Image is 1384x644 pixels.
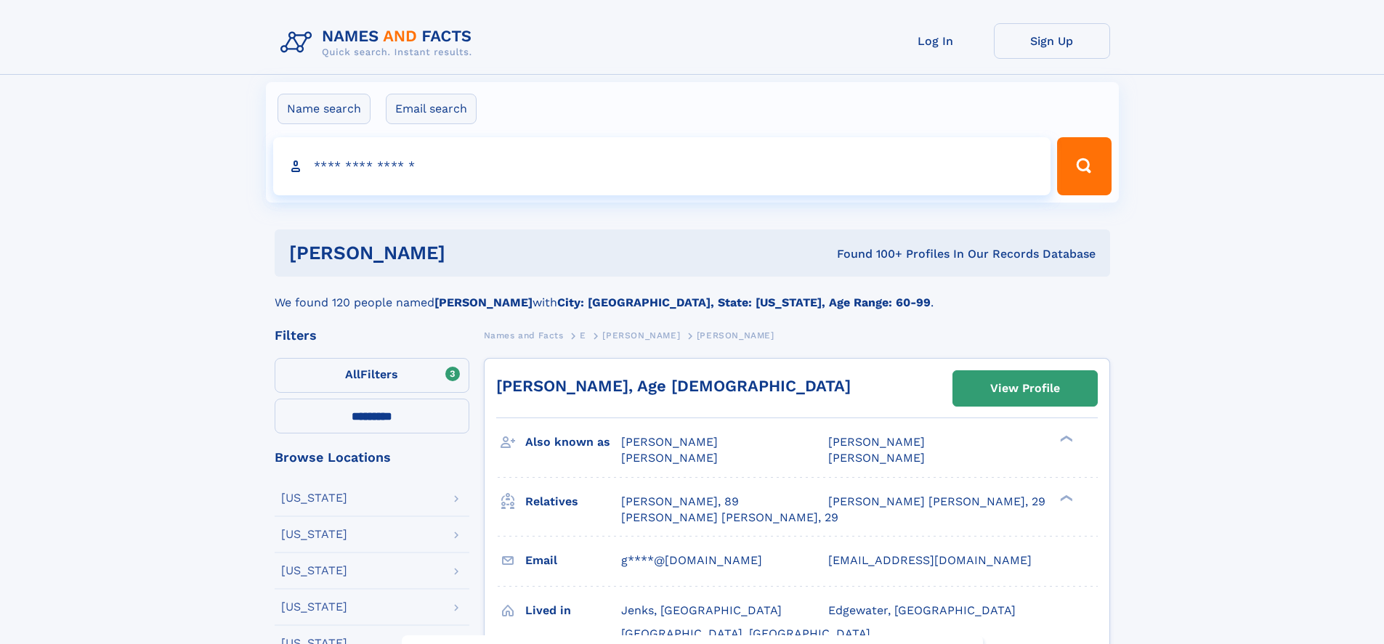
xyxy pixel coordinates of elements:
[1057,137,1111,195] button: Search Button
[496,377,851,395] a: [PERSON_NAME], Age [DEMOGRAPHIC_DATA]
[386,94,477,124] label: Email search
[580,326,586,344] a: E
[621,603,782,617] span: Jenks, [GEOGRAPHIC_DATA]
[275,277,1110,311] div: We found 120 people named with .
[621,435,718,449] span: [PERSON_NAME]
[281,529,347,540] div: [US_STATE]
[602,330,680,341] span: [PERSON_NAME]
[525,430,621,455] h3: Also known as
[1056,493,1074,502] div: ❯
[1056,434,1074,444] div: ❯
[281,601,347,613] div: [US_STATE]
[275,23,484,62] img: Logo Names and Facts
[275,358,469,393] label: Filters
[275,451,469,464] div: Browse Locations
[275,329,469,342] div: Filters
[434,295,533,309] b: [PERSON_NAME]
[484,326,564,344] a: Names and Facts
[994,23,1110,59] a: Sign Up
[878,23,994,59] a: Log In
[621,627,870,640] span: [GEOGRAPHIC_DATA], [GEOGRAPHIC_DATA]
[557,295,931,309] b: City: [GEOGRAPHIC_DATA], State: [US_STATE], Age Range: 60-99
[278,94,371,124] label: Name search
[289,244,642,262] h1: [PERSON_NAME]
[828,603,1016,617] span: Edgewater, [GEOGRAPHIC_DATA]
[828,435,925,449] span: [PERSON_NAME]
[828,494,1045,510] a: [PERSON_NAME] [PERSON_NAME], 29
[273,137,1051,195] input: search input
[828,553,1032,567] span: [EMAIL_ADDRESS][DOMAIN_NAME]
[281,492,347,504] div: [US_STATE]
[580,330,586,341] span: E
[525,548,621,573] h3: Email
[525,489,621,514] h3: Relatives
[621,510,838,526] a: [PERSON_NAME] [PERSON_NAME], 29
[621,451,718,465] span: [PERSON_NAME]
[990,372,1060,405] div: View Profile
[345,367,360,381] span: All
[281,565,347,576] div: [US_STATE]
[621,494,739,510] a: [PERSON_NAME], 89
[828,451,925,465] span: [PERSON_NAME]
[525,598,621,623] h3: Lived in
[602,326,680,344] a: [PERSON_NAME]
[697,330,774,341] span: [PERSON_NAME]
[641,246,1096,262] div: Found 100+ Profiles In Our Records Database
[953,371,1097,406] a: View Profile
